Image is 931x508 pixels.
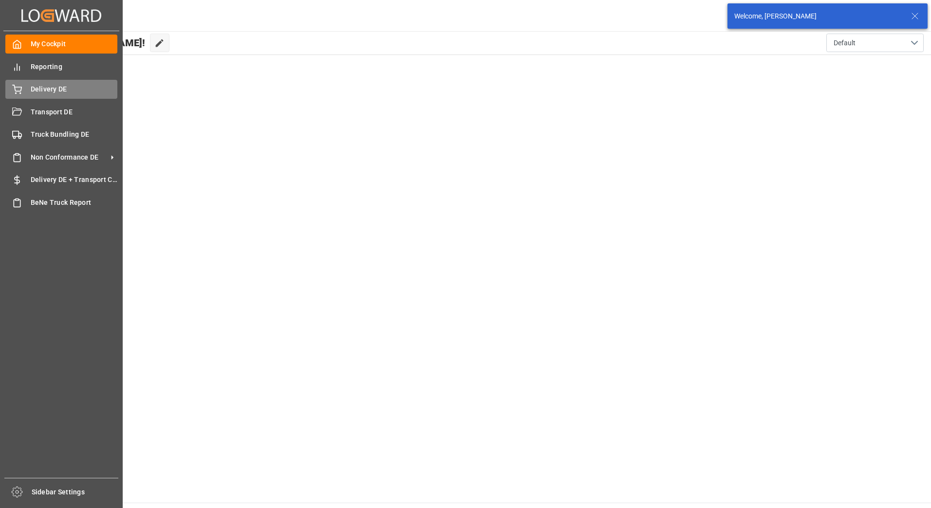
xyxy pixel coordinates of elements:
span: Truck Bundling DE [31,129,118,140]
a: Delivery DE + Transport Cost [5,170,117,189]
div: Welcome, [PERSON_NAME] [734,11,902,21]
span: Non Conformance DE [31,152,108,163]
span: Sidebar Settings [32,487,119,497]
span: Reporting [31,62,118,72]
a: Truck Bundling DE [5,125,117,144]
a: My Cockpit [5,35,117,54]
span: Default [834,38,856,48]
span: Transport DE [31,107,118,117]
a: Transport DE [5,102,117,121]
span: Delivery DE [31,84,118,94]
a: BeNe Truck Report [5,193,117,212]
span: BeNe Truck Report [31,198,118,208]
a: Reporting [5,57,117,76]
a: Delivery DE [5,80,117,99]
button: open menu [826,34,924,52]
span: My Cockpit [31,39,118,49]
span: Hello [PERSON_NAME]! [40,34,145,52]
span: Delivery DE + Transport Cost [31,175,118,185]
